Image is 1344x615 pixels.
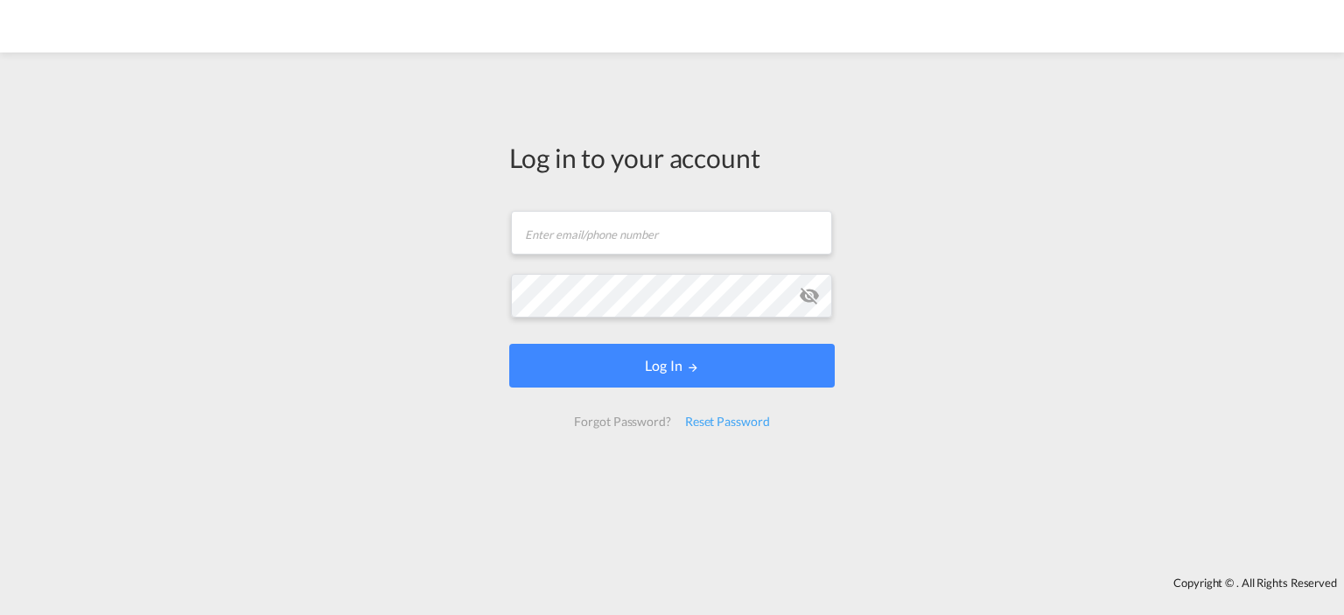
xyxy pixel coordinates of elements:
div: Log in to your account [509,139,835,176]
input: Enter email/phone number [511,211,832,255]
div: Reset Password [678,406,777,437]
md-icon: icon-eye-off [799,285,820,306]
div: Forgot Password? [567,406,677,437]
button: LOGIN [509,344,835,388]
